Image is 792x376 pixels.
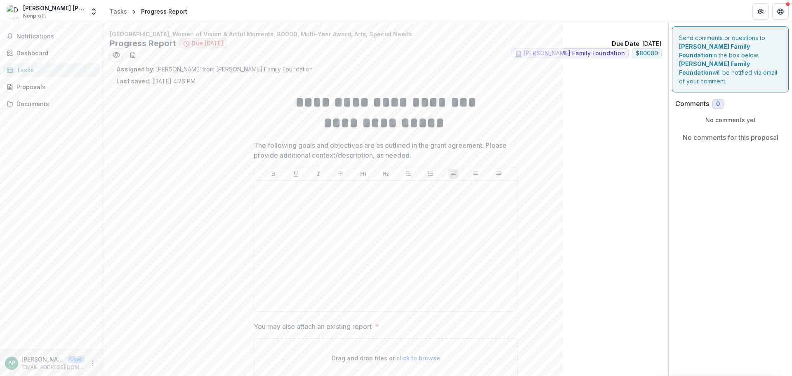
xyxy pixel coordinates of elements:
p: [PERSON_NAME] [21,355,64,364]
span: $ 80000 [636,50,658,57]
span: Notifications [16,33,96,40]
button: Get Help [772,3,789,20]
h2: Comments [675,100,709,108]
p: No comments for this proposal [683,132,778,142]
div: Dashboard [16,49,93,57]
p: User [68,356,85,363]
strong: [PERSON_NAME] Family Foundation [679,60,750,76]
button: Align Right [493,169,503,179]
a: Tasks [3,63,99,77]
button: Strike [336,169,346,179]
h2: Progress Report [110,38,176,48]
p: You may also attach an existing report [254,322,372,331]
div: Amy Pierce [8,360,15,366]
p: No comments yet [675,116,785,124]
p: [GEOGRAPHIC_DATA], Women of Vision & Artful Moments, 80000, Multi-Year Award, Arts, Special Needs [110,30,662,38]
div: Proposals [16,83,93,91]
p: The following goals and objectives are as outlined in the grant agreement. Please provide additio... [254,140,513,160]
a: Proposals [3,80,99,94]
strong: [PERSON_NAME] Family Foundation [679,43,750,59]
button: Underline [291,169,301,179]
button: More [88,358,98,368]
span: Due [DATE] [191,40,223,47]
div: Tasks [110,7,127,16]
span: [PERSON_NAME] Family Foundation [523,50,625,57]
button: Notifications [3,30,99,43]
button: Heading 2 [381,169,391,179]
strong: Last saved: [116,78,151,85]
div: Progress Report [141,7,187,16]
button: Italicize [313,169,323,179]
span: 0 [716,101,720,108]
div: Documents [16,99,93,108]
button: download-word-button [126,48,139,61]
div: Send comments or questions to in the box below. will be notified via email of your comment. [672,26,789,92]
span: Nonprofit [23,12,46,20]
button: Bold [269,169,278,179]
div: [PERSON_NAME] [PERSON_NAME] Foundaton [23,4,85,12]
p: Drag and drop files or [332,354,440,362]
button: Heading 1 [358,169,368,179]
p: [DATE] 4:26 PM [116,77,196,85]
button: Ordered List [426,169,436,179]
strong: Due Date [612,40,639,47]
button: Align Center [471,169,481,179]
button: Bullet List [403,169,413,179]
img: Deette Holden Cummer Foundaton [7,5,20,18]
a: Dashboard [3,46,99,60]
span: click to browse [396,355,440,362]
strong: Assigned by [116,66,153,73]
nav: breadcrumb [106,5,191,17]
button: Preview 2e386ba9-5237-4931-901b-ad395bac7cb8.pdf [110,48,123,61]
button: Partners [752,3,769,20]
p: [EMAIL_ADDRESS][DOMAIN_NAME] [21,364,85,371]
a: Documents [3,97,99,111]
a: Tasks [106,5,130,17]
p: : [DATE] [612,39,662,48]
div: Tasks [16,66,93,74]
button: Align Left [448,169,458,179]
p: : [PERSON_NAME] from [PERSON_NAME] Family Foundation [116,65,655,73]
button: Open entity switcher [88,3,99,20]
